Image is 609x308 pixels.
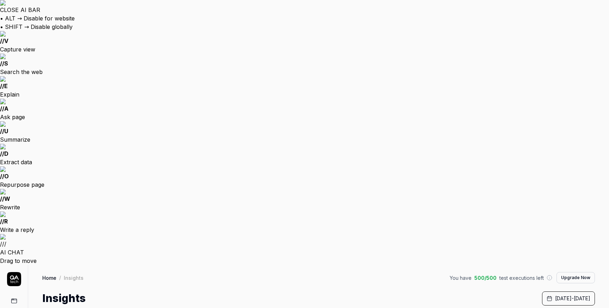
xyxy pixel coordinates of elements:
[64,274,84,281] div: Insights
[499,274,544,282] span: test executions left
[542,291,595,306] button: [DATE]-[DATE]
[556,272,595,283] button: Upgrade Now
[450,274,472,282] span: You have
[59,274,61,281] div: /
[42,274,56,281] a: Home
[474,274,497,282] span: 500 / 500
[42,290,86,306] h1: Insights
[555,295,590,302] span: [DATE] - [DATE]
